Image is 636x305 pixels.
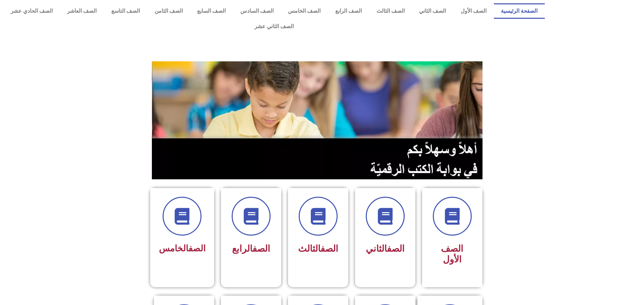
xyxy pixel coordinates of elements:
a: الصف الخامس [281,3,328,19]
a: الصف الثالث [369,3,412,19]
span: الخامس [159,243,206,253]
a: الصف [252,243,270,254]
a: الصف [188,243,206,253]
span: الصف الأول [441,243,463,265]
span: الثاني [366,243,405,254]
a: الصف الثاني [412,3,453,19]
a: الصف السابع [190,3,233,19]
a: الصف [321,243,338,254]
a: الصف الثاني عشر [3,19,545,34]
a: الصف الأول [453,3,494,19]
a: الصف التاسع [104,3,147,19]
a: الصف [387,243,405,254]
a: الصف الحادي عشر [3,3,60,19]
span: الرابع [232,243,270,254]
a: الصف الثامن [147,3,190,19]
a: الصف السادس [233,3,281,19]
a: الصف العاشر [60,3,104,19]
a: الصفحة الرئيسية [494,3,545,19]
span: الثالث [298,243,338,254]
a: الصف الرابع [328,3,369,19]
